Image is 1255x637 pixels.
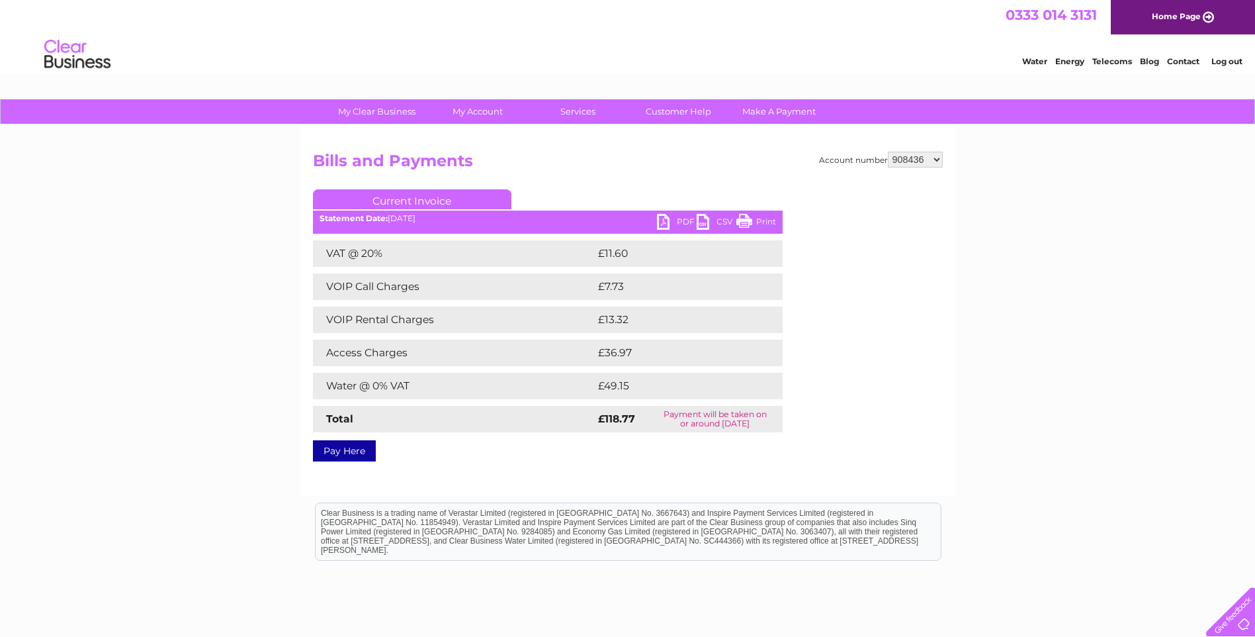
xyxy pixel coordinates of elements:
[595,240,754,267] td: £11.60
[595,340,756,366] td: £36.97
[313,440,376,462] a: Pay Here
[648,406,782,432] td: Payment will be taken on or around [DATE]
[313,240,595,267] td: VAT @ 20%
[313,373,595,399] td: Water @ 0% VAT
[724,99,834,124] a: Make A Payment
[320,213,388,223] b: Statement Date:
[657,214,697,233] a: PDF
[313,189,511,209] a: Current Invoice
[313,307,595,333] td: VOIP Rental Charges
[423,99,532,124] a: My Account
[819,152,943,168] div: Account number
[316,7,941,64] div: Clear Business is a trading name of Verastar Limited (registered in [GEOGRAPHIC_DATA] No. 3667643...
[313,273,595,300] td: VOIP Call Charges
[322,99,431,124] a: My Clear Business
[1092,56,1132,66] a: Telecoms
[624,99,733,124] a: Customer Help
[697,214,736,233] a: CSV
[595,273,751,300] td: £7.73
[736,214,776,233] a: Print
[326,413,353,425] strong: Total
[44,34,111,75] img: logo.png
[313,340,595,366] td: Access Charges
[313,152,943,177] h2: Bills and Payments
[595,373,755,399] td: £49.15
[1006,7,1097,23] a: 0333 014 3131
[1022,56,1047,66] a: Water
[1055,56,1084,66] a: Energy
[1167,56,1199,66] a: Contact
[595,307,754,333] td: £13.32
[1140,56,1159,66] a: Blog
[523,99,632,124] a: Services
[313,214,783,223] div: [DATE]
[598,413,635,425] strong: £118.77
[1211,56,1242,66] a: Log out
